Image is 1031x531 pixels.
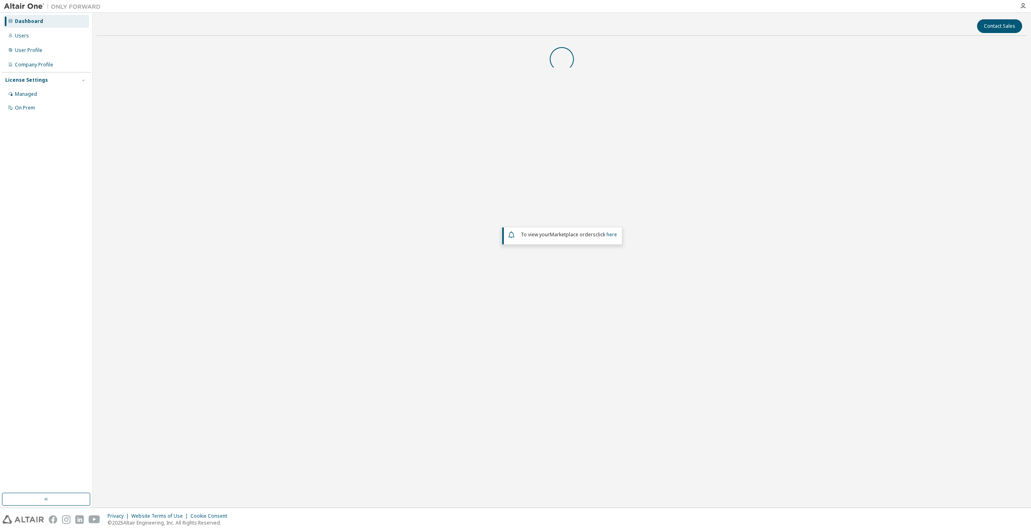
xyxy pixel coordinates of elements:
img: linkedin.svg [75,515,84,524]
div: User Profile [15,47,42,54]
div: Company Profile [15,62,53,68]
div: Users [15,33,29,39]
a: here [607,231,617,238]
em: Marketplace orders [550,231,596,238]
div: Managed [15,91,37,97]
img: youtube.svg [89,515,100,524]
div: License Settings [5,77,48,83]
div: Dashboard [15,18,43,25]
div: Website Terms of Use [131,513,190,519]
img: facebook.svg [49,515,57,524]
img: instagram.svg [62,515,70,524]
img: Altair One [4,2,105,10]
div: Cookie Consent [190,513,232,519]
button: Contact Sales [977,19,1022,33]
div: Privacy [108,513,131,519]
img: altair_logo.svg [2,515,44,524]
div: On Prem [15,105,35,111]
span: To view your click [521,231,617,238]
p: © 2025 Altair Engineering, Inc. All Rights Reserved. [108,519,232,526]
